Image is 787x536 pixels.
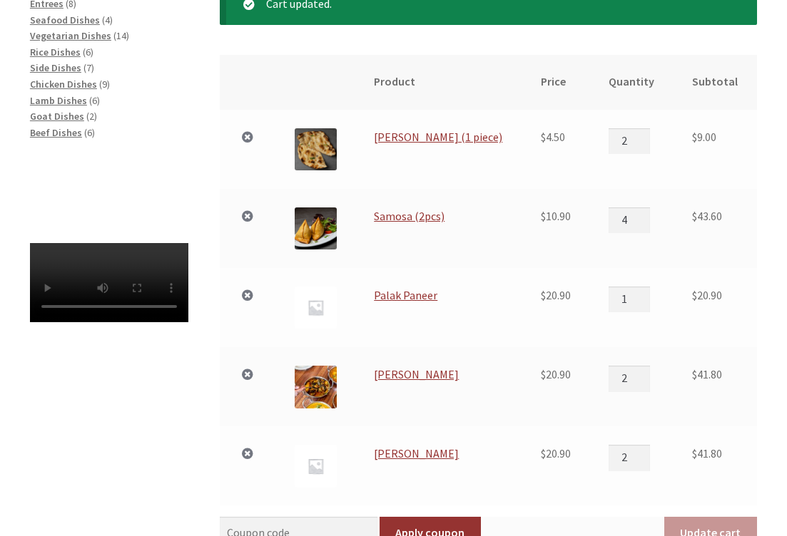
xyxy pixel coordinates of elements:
bdi: 20.90 [692,288,722,302]
input: Product quantity [609,445,650,470]
span: $ [692,367,697,381]
th: Subtotal [674,55,757,110]
bdi: 41.80 [692,367,722,381]
span: 9 [102,78,107,91]
span: $ [541,288,546,302]
a: Seafood Dishes [30,14,100,26]
img: Garlic Naan (1 piece) [295,128,337,170]
a: Remove Aloo Bengan from cart [238,366,257,384]
a: Samosa (2pcs) [374,209,445,223]
a: Palak Paneer [374,288,437,302]
a: [PERSON_NAME] [374,367,459,381]
span: $ [692,209,697,223]
a: [PERSON_NAME] (1 piece) [374,130,502,144]
span: 14 [116,29,126,42]
a: Lamb Dishes [30,94,87,107]
span: $ [541,130,546,144]
span: 6 [87,126,92,139]
bdi: 41.80 [692,446,722,460]
a: Beef Dishes [30,126,82,139]
a: [PERSON_NAME] [374,446,459,460]
a: Chicken Dishes [30,78,97,91]
a: Rice Dishes [30,46,81,58]
input: Product quantity [609,287,650,312]
input: Product quantity [609,207,650,233]
input: Product quantity [609,366,650,391]
a: Vegetarian Dishes [30,29,111,42]
span: 7 [86,61,91,74]
span: $ [692,446,697,460]
bdi: 4.50 [541,130,565,144]
span: $ [541,367,546,381]
span: 2 [89,110,94,123]
bdi: 20.90 [541,367,571,381]
bdi: 20.90 [541,446,571,460]
th: Product [355,55,522,110]
img: Placeholder [295,287,337,329]
span: 4 [105,14,110,26]
span: $ [692,130,697,144]
span: $ [541,209,546,223]
a: Remove Samosa (2pcs) from cart [238,207,257,226]
img: Placeholder [295,445,337,487]
bdi: 43.60 [692,209,722,223]
span: $ [692,288,697,302]
bdi: 20.90 [541,288,571,302]
bdi: 9.00 [692,130,716,144]
th: Price [523,55,591,110]
a: Goat Dishes [30,110,84,123]
a: Remove Palak Paneer from cart [238,287,257,305]
img: Aloo Bengan [295,366,337,408]
input: Product quantity [609,128,650,154]
span: $ [541,446,546,460]
img: Samosa (2pcs) [295,207,337,249]
span: 6 [92,94,97,107]
a: Remove Garlic Naan (1 piece) from cart [238,128,257,147]
span: 6 [86,46,91,58]
th: Quantity [590,55,674,110]
a: Side Dishes [30,61,81,74]
bdi: 10.90 [541,209,571,223]
a: Remove Daal Makhani from cart [238,445,257,463]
